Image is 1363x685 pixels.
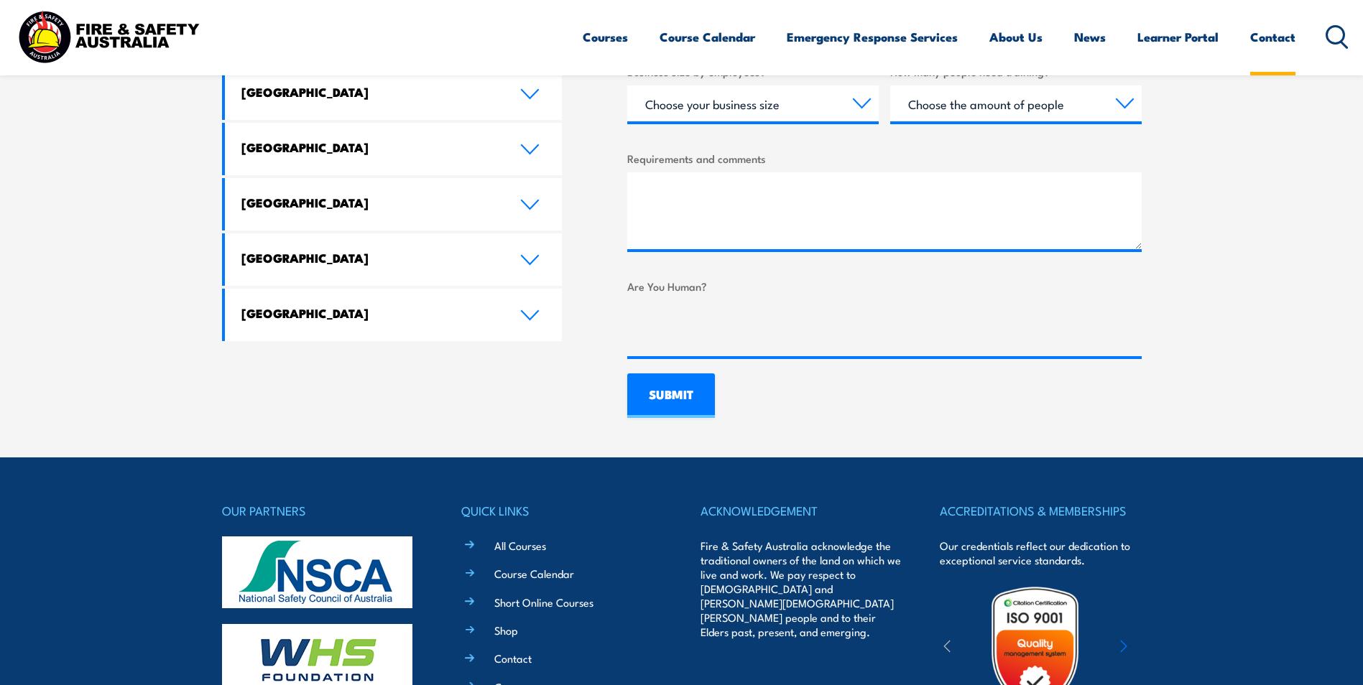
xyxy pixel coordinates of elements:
a: Learner Portal [1137,18,1219,56]
input: SUBMIT [627,373,715,418]
h4: QUICK LINKS [461,500,662,521]
h4: [GEOGRAPHIC_DATA] [241,250,499,266]
a: [GEOGRAPHIC_DATA] [225,178,563,230]
h4: [GEOGRAPHIC_DATA] [241,139,499,155]
img: ewpa-logo [1099,623,1224,673]
a: [GEOGRAPHIC_DATA] [225,67,563,120]
h4: [GEOGRAPHIC_DATA] [241,305,499,321]
h4: [GEOGRAPHIC_DATA] [241,84,499,100]
a: Short Online Courses [494,595,593,610]
a: All Courses [494,538,546,553]
a: About Us [989,18,1043,56]
a: Emergency Response Services [787,18,958,56]
a: Shop [494,623,518,638]
p: Fire & Safety Australia acknowledge the traditional owners of the land on which we live and work.... [701,539,902,639]
h4: ACKNOWLEDGEMENT [701,500,902,521]
h4: OUR PARTNERS [222,500,423,521]
a: Contact [494,651,532,666]
label: Are You Human? [627,278,1142,294]
a: [GEOGRAPHIC_DATA] [225,289,563,341]
a: Courses [583,18,628,56]
a: Course Calendar [494,566,574,581]
label: Requirements and comments [627,150,1142,167]
h4: [GEOGRAPHIC_DATA] [241,195,499,210]
iframe: reCAPTCHA [627,300,846,356]
a: [GEOGRAPHIC_DATA] [225,233,563,286]
p: Our credentials reflect our dedication to exceptional service standards. [940,539,1141,567]
img: nsca-logo-footer [222,536,412,608]
a: [GEOGRAPHIC_DATA] [225,123,563,175]
h4: ACCREDITATIONS & MEMBERSHIPS [940,500,1141,521]
a: Course Calendar [660,18,755,56]
a: Contact [1250,18,1295,56]
a: News [1074,18,1106,56]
